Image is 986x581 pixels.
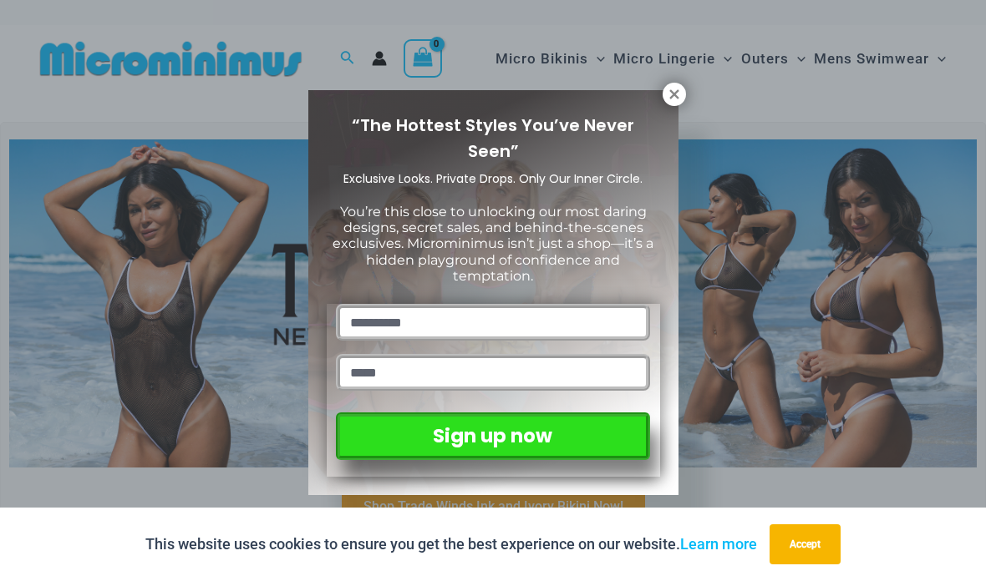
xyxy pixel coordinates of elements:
[333,204,653,284] span: You’re this close to unlocking our most daring designs, secret sales, and behind-the-scenes exclu...
[663,83,686,106] button: Close
[680,535,757,553] a: Learn more
[145,532,757,557] p: This website uses cookies to ensure you get the best experience on our website.
[770,524,841,564] button: Accept
[336,412,649,460] button: Sign up now
[352,114,634,163] span: “The Hottest Styles You’ve Never Seen”
[343,170,643,187] span: Exclusive Looks. Private Drops. Only Our Inner Circle.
